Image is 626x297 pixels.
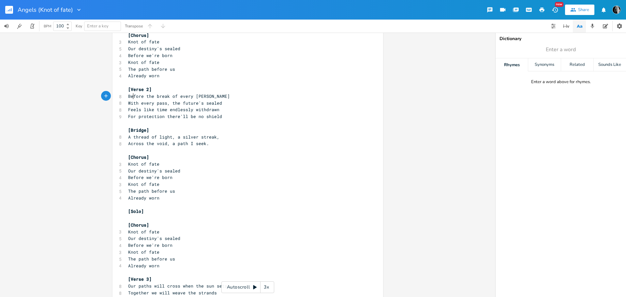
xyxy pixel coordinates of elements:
span: [Chorus] [128,222,149,228]
span: Knot of fate [128,249,159,255]
div: Rhymes [496,58,528,71]
span: Enter a key [87,23,109,29]
div: New [555,2,563,7]
span: Our paths will cross when the sun sets [128,283,227,289]
span: Enter a word [546,46,576,53]
button: New [548,4,561,16]
div: Key [76,24,82,28]
div: Sounds Like [594,58,626,71]
span: [Chorus] [128,154,149,160]
span: Knot of fate [128,59,159,65]
img: RTW72 [612,6,621,14]
button: Share [565,5,594,15]
span: Before the break of every [PERSON_NAME] [128,93,230,99]
span: Together we will weave the strands [128,290,217,296]
span: Across the void, a path I seek. [128,141,209,146]
span: The path before us [128,66,175,72]
span: Knot of fate [128,39,159,45]
div: Autoscroll [221,281,274,293]
div: Share [578,7,589,13]
span: The path before us [128,256,175,262]
span: [Verse 3] [128,276,152,282]
span: Knot of fate [128,181,159,187]
div: BPM [44,24,51,28]
div: Enter a word above for rhymes. [531,79,591,85]
span: [Verse 2] [128,86,152,92]
span: [Bridge] [128,127,149,133]
span: The path before us [128,188,175,194]
span: Before we're born [128,242,172,248]
span: Our destiny's sealed [128,235,180,241]
span: Feels like time endlessly withdrawn [128,107,219,112]
span: Angels (Knot of fate) [18,7,73,13]
span: Before we're born [128,174,172,180]
span: Our destiny's sealed [128,168,180,174]
span: A thread of light, a silver streak, [128,134,219,140]
div: 3x [261,281,272,293]
span: [Solo] [128,208,144,214]
span: [Chorus] [128,32,149,38]
span: Already worn [128,73,159,79]
span: For protection there'll be no shield [128,113,222,119]
div: Synonyms [528,58,560,71]
span: Already worn [128,195,159,201]
span: Before we're born [128,52,172,58]
span: Already worn [128,263,159,269]
div: Dictionary [499,37,622,41]
div: Related [561,58,593,71]
span: With every pass, the future's sealed [128,100,222,106]
span: Knot of fate [128,229,159,235]
span: Knot of fate [128,161,159,167]
div: Transpose [125,24,143,28]
span: Our destiny's sealed [128,46,180,52]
